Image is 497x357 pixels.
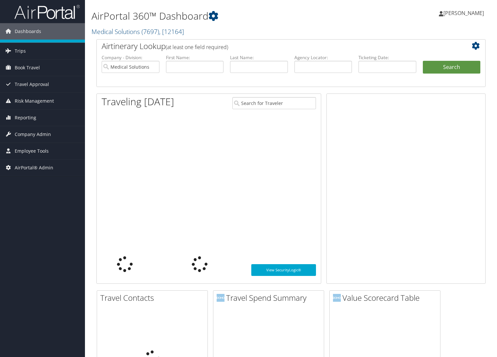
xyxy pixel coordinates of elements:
[102,41,448,52] h2: Airtinerary Lookup
[217,294,224,302] img: domo-logo.png
[15,110,36,126] span: Reporting
[100,292,207,303] h2: Travel Contacts
[443,9,484,17] span: [PERSON_NAME]
[15,93,54,109] span: Risk Management
[15,143,49,159] span: Employee Tools
[423,61,481,74] button: Search
[15,160,53,176] span: AirPortal® Admin
[232,97,316,109] input: Search for Traveler
[91,9,357,23] h1: AirPortal 360™ Dashboard
[14,4,80,20] img: airportal-logo.png
[217,292,324,303] h2: Travel Spend Summary
[230,54,288,61] label: Last Name:
[166,54,224,61] label: First Name:
[102,95,174,109] h1: Traveling [DATE]
[15,126,51,143] span: Company Admin
[15,43,26,59] span: Trips
[439,3,490,23] a: [PERSON_NAME]
[294,54,352,61] label: Agency Locator:
[333,294,341,302] img: domo-logo.png
[15,59,40,76] span: Book Travel
[15,76,49,93] span: Travel Approval
[251,264,316,276] a: View SecurityLogic®
[166,43,228,51] span: (at least one field required)
[102,54,159,61] label: Company - Division:
[141,27,159,36] span: ( 7697 )
[15,23,41,40] span: Dashboards
[159,27,184,36] span: , [ 12164 ]
[333,292,440,303] h2: Value Scorecard Table
[91,27,184,36] a: Medical Solutions
[358,54,416,61] label: Ticketing Date:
